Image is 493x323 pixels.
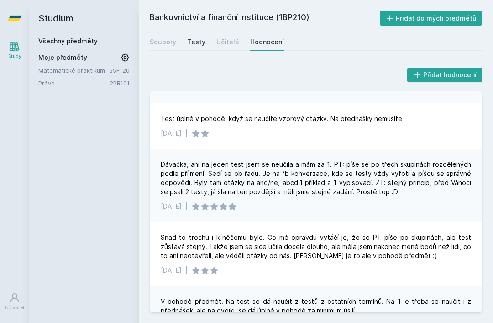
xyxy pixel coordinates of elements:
div: [DATE] [161,266,182,275]
button: Přidat do mých předmětů [380,11,483,26]
div: | [185,129,188,138]
a: Právo [38,79,110,88]
a: Matematické praktikum [38,66,109,75]
div: Testy [187,37,205,47]
span: Moje předměty [38,53,87,62]
a: 55F120 [109,67,130,74]
a: Soubory [150,33,176,51]
div: Study [8,53,21,60]
div: Soubory [150,37,176,47]
div: Učitelé [216,37,239,47]
a: Učitelé [216,33,239,51]
h2: Bankovnictví a finanční instituce (1BP210) [150,11,380,26]
a: Testy [187,33,205,51]
a: Study [2,37,27,64]
div: Test úplně v pohodě, když se naučíte vzorový otázky. Na přednášky nemusíte [161,114,402,123]
a: 2PR101 [110,79,130,87]
a: Všechny předměty [38,37,98,45]
div: Hodnocení [250,37,284,47]
div: Snad to trochu i k něčemu bylo. Co mě opravdu vytáčí je, že se PT píše po skupinách, ale test zůs... [161,233,471,260]
div: | [185,266,188,275]
div: | [185,202,188,211]
a: Uživatel [2,288,27,316]
div: [DATE] [161,202,182,211]
div: [DATE] [161,129,182,138]
a: Hodnocení [250,33,284,51]
div: Dávačka, ani na jeden test jsem se neučila a mám za 1. PT: píše se po třech skupinách rozdělených... [161,160,471,196]
button: Přidat hodnocení [407,68,483,82]
div: Uživatel [5,304,24,311]
div: V pohodě předmět. Na test se dá naučit z testů z ostatních termínů. Na 1 je třeba se naučit i z p... [161,297,471,315]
